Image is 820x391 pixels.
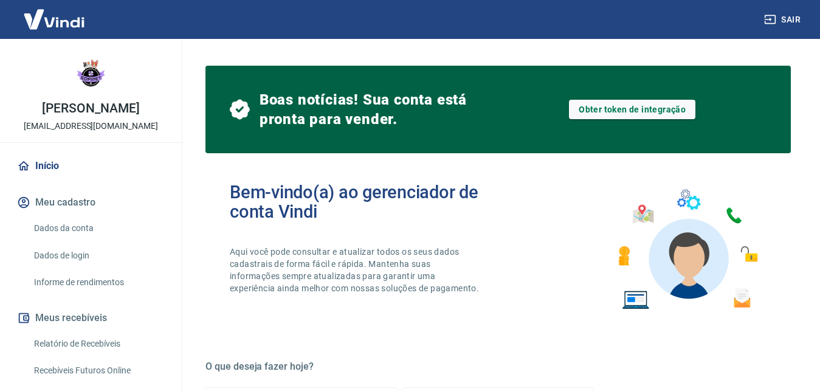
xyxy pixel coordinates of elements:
h5: O que deseja fazer hoje? [205,361,791,373]
p: Aqui você pode consultar e atualizar todos os seus dados cadastrais de forma fácil e rápida. Mant... [230,246,481,294]
a: Obter token de integração [569,100,695,119]
a: Relatório de Recebíveis [29,331,167,356]
p: [EMAIL_ADDRESS][DOMAIN_NAME] [24,120,158,133]
img: Imagem de um avatar masculino com diversos icones exemplificando as funcionalidades do gerenciado... [607,182,767,317]
a: Informe de rendimentos [29,270,167,295]
a: Dados de login [29,243,167,268]
a: Dados da conta [29,216,167,241]
img: e3727277-d80f-4bdf-8ca9-f3fa038d2d1c.jpeg [67,49,115,97]
img: Vindi [15,1,94,38]
span: Boas notícias! Sua conta está pronta para vender. [260,90,498,129]
a: Início [15,153,167,179]
button: Sair [762,9,805,31]
p: [PERSON_NAME] [42,102,139,115]
button: Meus recebíveis [15,305,167,331]
button: Meu cadastro [15,189,167,216]
a: Recebíveis Futuros Online [29,358,167,383]
h2: Bem-vindo(a) ao gerenciador de conta Vindi [230,182,498,221]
